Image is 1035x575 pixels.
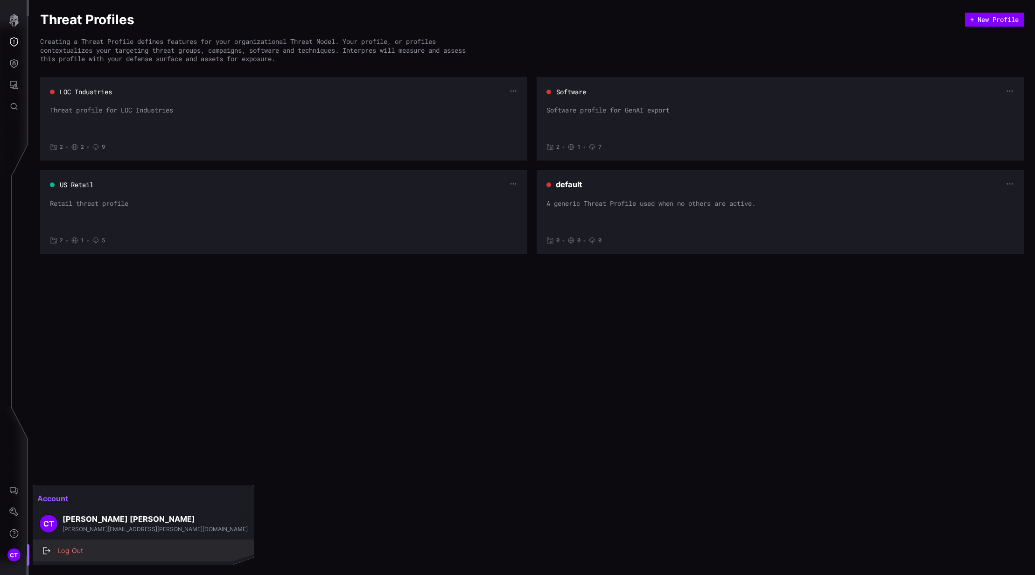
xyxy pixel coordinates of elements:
button: Log Out [33,540,254,561]
span: CT [43,519,54,529]
div: Log Out [53,545,244,557]
h2: Account [33,489,254,508]
h3: [PERSON_NAME] [PERSON_NAME] [63,514,248,524]
span: [PERSON_NAME][EMAIL_ADDRESS][PERSON_NAME][DOMAIN_NAME] [63,526,248,533]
